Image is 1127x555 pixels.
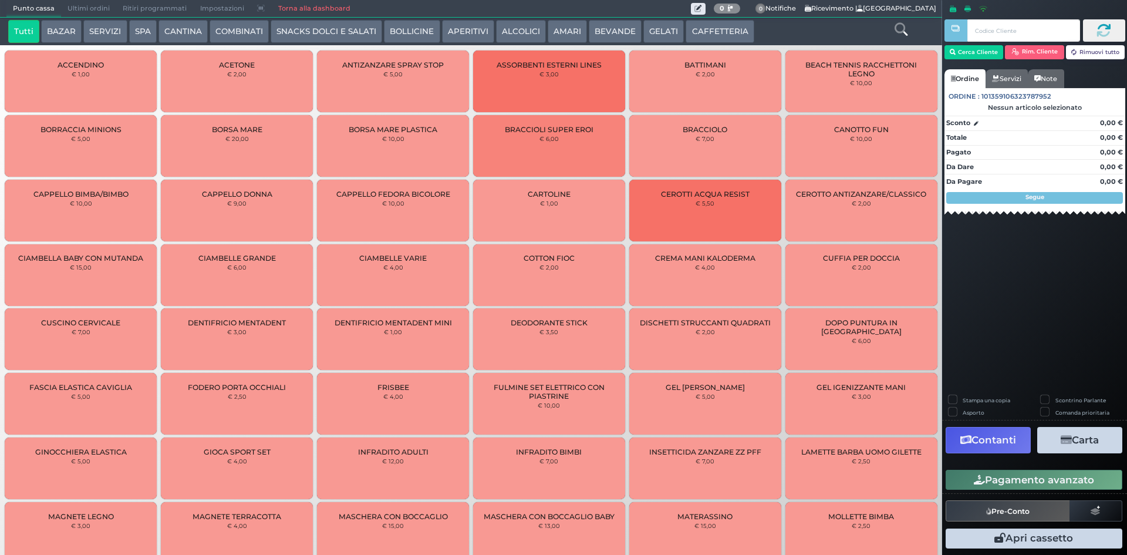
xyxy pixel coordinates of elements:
span: BORSA MARE PLASTICA [349,125,437,134]
button: Rim. Cliente [1005,45,1064,59]
span: CIAMBELLA BABY CON MUTANDA [18,254,143,263]
span: BATTIMANI [684,60,726,69]
span: MAGNETE LEGNO [48,512,114,521]
span: ASSORBENTI ESTERNI LINES [497,60,602,69]
small: € 5,00 [71,458,90,465]
button: Cerca Cliente [944,45,1004,59]
small: € 7,00 [539,458,558,465]
span: BRACCIOLO [683,125,727,134]
span: BORSA MARE [212,125,262,134]
button: APERITIVI [442,20,494,43]
span: GIOCA SPORT SET [204,448,271,456]
small: € 10,00 [382,135,404,142]
small: € 4,00 [383,264,403,271]
span: FRISBEE [377,383,409,392]
a: Note [1028,69,1064,88]
span: INFRADITO BIMBI [516,448,582,456]
span: INFRADITO ADULTI [358,448,428,456]
b: 0 [720,4,724,12]
small: € 3,50 [539,328,558,335]
strong: Totale [946,133,967,142]
span: MASCHERA CON BOCCAGLIO BABY [484,512,615,521]
span: GINOCCHIERA ELASTICA [35,448,127,456]
small: € 4,00 [227,522,247,529]
button: Rimuovi tutto [1066,45,1125,59]
small: € 10,00 [850,79,872,86]
small: € 10,00 [382,200,404,207]
span: FODERO PORTA OCCHIALI [188,383,286,392]
span: CUSCINO CERVICALE [41,318,120,327]
strong: Sconto [946,118,970,128]
span: DEODORANTE STICK [511,318,588,327]
span: BRACCIOLI SUPER EROI [505,125,593,134]
span: MATERASSINO [677,512,733,521]
button: CANTINA [158,20,208,43]
div: Nessun articolo selezionato [944,103,1125,112]
button: BEVANDE [589,20,642,43]
span: CANOTTO FUN [834,125,889,134]
span: CEROTTI ACQUA RESIST [661,190,750,199]
small: € 5,00 [383,70,403,78]
small: € 13,00 [538,522,560,529]
button: BOLLICINE [384,20,440,43]
span: Ultimi ordini [61,1,116,17]
a: Torna alla dashboard [271,1,356,17]
span: LAMETTE BARBA UOMO GILETTE [801,448,922,456]
small: € 2,50 [852,458,870,465]
small: € 5,00 [71,135,90,142]
span: CAPPELLO BIMBA/BIMBO [33,190,129,199]
span: BEACH TENNIS RACCHETTONI LEGNO [795,60,927,78]
small: € 15,00 [694,522,716,529]
label: Asporto [963,409,984,416]
small: € 9,00 [227,200,247,207]
small: € 6,00 [227,264,247,271]
small: € 1,00 [540,200,558,207]
strong: 0,00 € [1100,148,1123,156]
span: INSETTICIDA ZANZARE ZZ PFF [649,448,761,456]
button: Tutti [8,20,39,43]
strong: 0,00 € [1100,119,1123,127]
small: € 10,00 [538,402,560,409]
button: ALCOLICI [496,20,546,43]
strong: Da Pagare [946,177,982,186]
strong: Pagato [946,148,971,156]
small: € 6,00 [852,337,871,344]
small: € 1,00 [384,328,402,335]
small: € 5,00 [71,393,90,400]
small: € 2,00 [539,264,559,271]
span: COTTON FIOC [524,254,575,263]
span: CARTOLINE [528,190,571,199]
small: € 10,00 [850,135,872,142]
small: € 12,00 [382,458,404,465]
span: MAGNETE TERRACOTTA [193,512,281,521]
small: € 3,00 [539,70,559,78]
button: SNACKS DOLCI E SALATI [271,20,382,43]
span: Ritiri programmati [116,1,193,17]
small: € 6,00 [539,135,559,142]
a: Servizi [986,69,1028,88]
button: AMARI [548,20,587,43]
span: Impostazioni [194,1,251,17]
small: € 15,00 [382,522,404,529]
span: DISCHETTI STRUCCANTI QUADRATI [640,318,771,327]
span: CIAMBELLE GRANDE [198,254,276,263]
button: GELATI [643,20,684,43]
span: ACCENDINO [58,60,104,69]
span: DENTIFRICIO MENTADENT [188,318,286,327]
span: Ordine : [949,92,980,102]
span: CREMA MANI KALODERMA [655,254,755,263]
small: € 3,00 [227,328,247,335]
span: GEL IGENIZZANTE MANI [816,383,906,392]
span: CAPPELLO DONNA [202,190,272,199]
button: CAFFETTERIA [686,20,754,43]
span: BORRACCIA MINIONS [41,125,122,134]
label: Comanda prioritaria [1055,409,1109,416]
button: SERVIZI [83,20,127,43]
span: CAPPELLO FEDORA BICOLORE [336,190,450,199]
small: € 1,00 [72,70,90,78]
strong: 0,00 € [1100,177,1123,186]
small: € 3,00 [852,393,871,400]
small: € 7,00 [72,328,90,335]
span: FULMINE SET ELETTRICO CON PIASTRINE [483,383,615,401]
button: Pre-Conto [946,500,1070,522]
